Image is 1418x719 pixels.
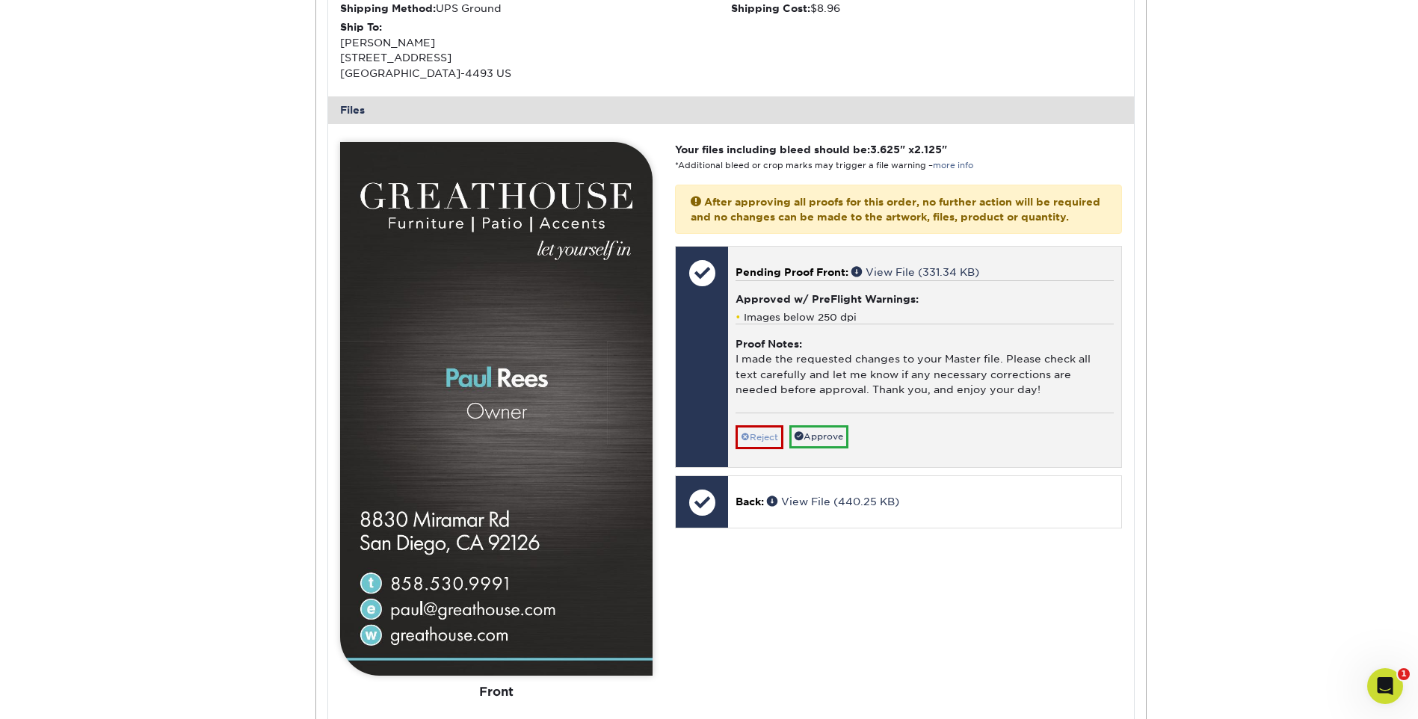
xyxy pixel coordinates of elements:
strong: Proof Notes: [736,338,802,350]
div: I made the requested changes to your Master file. Please check all text carefully and let me know... [736,324,1113,413]
a: Reject [736,425,783,449]
div: $8.96 [731,1,1122,16]
li: Images below 250 dpi [736,311,1113,324]
span: Back: [736,496,764,507]
a: View File (331.34 KB) [851,266,979,278]
div: Files [328,96,1134,123]
iframe: Intercom live chat [1367,668,1403,704]
span: 3.625 [870,144,900,155]
h4: Approved w/ PreFlight Warnings: [736,293,1113,305]
strong: Ship To: [340,21,382,33]
small: *Additional bleed or crop marks may trigger a file warning – [675,161,973,170]
span: 1 [1398,668,1410,680]
span: 2.125 [914,144,942,155]
strong: Your files including bleed should be: " x " [675,144,947,155]
a: View File (440.25 KB) [767,496,899,507]
div: [PERSON_NAME] [STREET_ADDRESS] [GEOGRAPHIC_DATA]-4493 US [340,19,731,81]
strong: Shipping Method: [340,2,436,14]
strong: Shipping Cost: [731,2,810,14]
strong: After approving all proofs for this order, no further action will be required and no changes can ... [691,196,1100,223]
span: Pending Proof Front: [736,266,848,278]
a: Approve [789,425,848,448]
a: more info [933,161,973,170]
div: UPS Ground [340,1,731,16]
div: Front [340,676,653,709]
